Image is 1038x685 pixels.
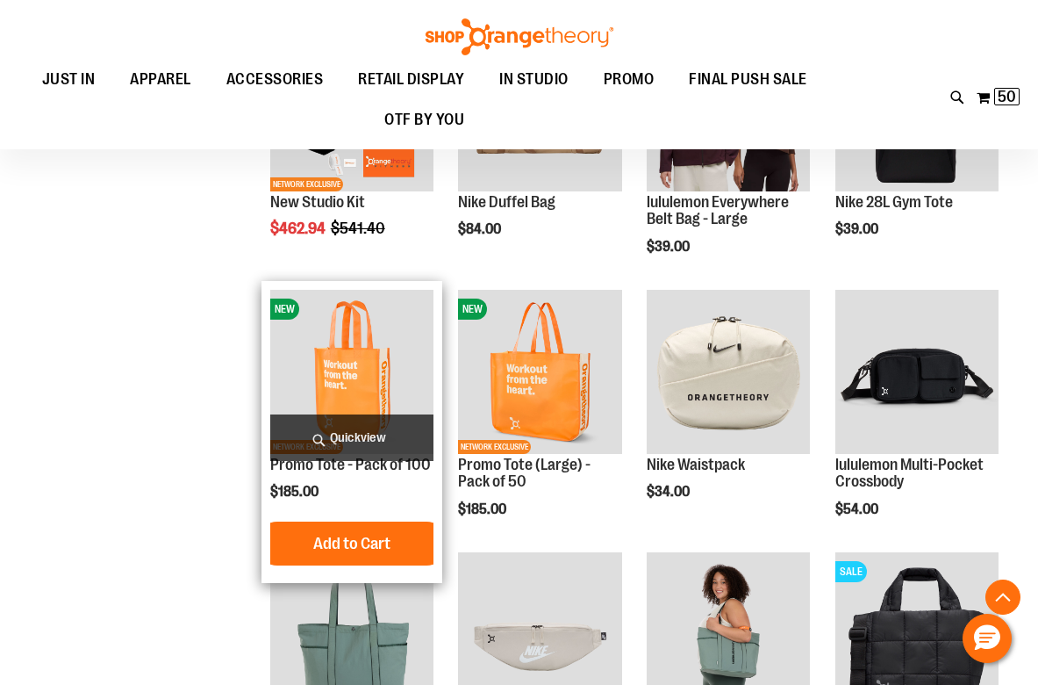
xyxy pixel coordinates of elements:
img: Promo Tote - Pack of 100 [270,290,433,453]
img: Promo Tote (Large) - Pack of 50 [458,290,621,453]
span: IN STUDIO [499,60,569,99]
a: Nike Waistpack [647,456,745,473]
a: RETAIL DISPLAY [340,60,482,100]
span: PROMO [604,60,655,99]
a: IN STUDIO [482,60,586,100]
span: $34.00 [647,484,692,500]
span: APPAREL [130,60,191,99]
a: APPAREL [112,60,209,100]
a: OTF BY YOU [367,100,482,141]
div: product [261,281,442,583]
div: product [449,18,630,282]
img: lululemon Multi-Pocket Crossbody [835,290,999,453]
a: lululemon Multi-Pocket Crossbody [835,456,984,491]
div: product [827,281,1007,562]
a: Nike Waistpack [647,290,810,456]
div: product [827,18,1007,282]
a: PROMO [586,60,672,100]
a: New Studio Kit [270,193,365,211]
div: product [261,18,442,282]
button: Back To Top [985,580,1020,615]
a: lululemon Multi-Pocket Crossbody [835,290,999,456]
span: $462.94 [270,220,328,237]
div: product [638,281,819,544]
span: ACCESSORIES [226,60,324,99]
img: Nike Waistpack [647,290,810,453]
a: lululemon Everywhere Belt Bag - Large [647,193,789,228]
a: Nike 28L Gym Tote [835,193,953,211]
img: Shop Orangetheory [423,18,616,55]
a: ACCESSORIES [209,60,341,99]
span: NEW [458,299,487,320]
span: NETWORK EXCLUSIVE [458,440,531,454]
span: RETAIL DISPLAY [358,60,464,99]
span: JUST IN [42,60,96,99]
a: FINAL PUSH SALE [671,60,825,100]
span: $54.00 [835,501,881,517]
a: Promo Tote - Pack of 100 [270,456,431,473]
span: FINAL PUSH SALE [689,60,807,99]
span: Add to Cart [313,534,390,553]
span: $39.00 [835,221,881,237]
span: $185.00 [458,501,509,517]
span: $84.00 [458,221,504,237]
span: NEW [270,299,299,320]
a: Nike Duffel Bag [458,193,555,211]
a: Promo Tote (Large) - Pack of 50 [458,456,591,491]
span: $39.00 [647,239,692,255]
a: Promo Tote (Large) - Pack of 50NEWNETWORK EXCLUSIVE [458,290,621,456]
span: $185.00 [270,484,321,500]
a: Quickview [270,415,433,461]
div: product [638,18,819,299]
span: 50 [998,88,1016,105]
div: product [449,281,630,562]
span: OTF BY YOU [384,100,464,140]
a: Promo Tote - Pack of 100NEWNETWORK EXCLUSIVE [270,290,433,456]
button: Hello, have a question? Let’s chat. [963,614,1012,663]
span: NETWORK EXCLUSIVE [270,177,343,191]
span: $541.40 [331,220,388,237]
span: SALE [835,561,867,582]
button: Add to Cart [255,522,448,566]
a: JUST IN [25,60,113,100]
